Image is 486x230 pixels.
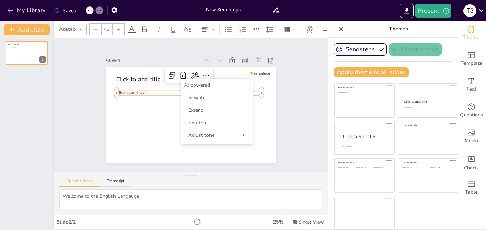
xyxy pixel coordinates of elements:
button: Create theme [389,43,442,56]
div: Slide 1 [110,48,204,65]
button: Apply theme to all slides [334,67,409,77]
textarea: Welcome to the English Langauge! [59,189,322,209]
div: Add charts and graphs [457,149,486,175]
span: Charts [464,164,479,172]
span: Text [466,85,476,93]
span: Click to add text [9,47,16,48]
input: Insert title [206,5,272,15]
span: Media [465,137,478,145]
button: T S [463,4,476,18]
div: Click to add text [338,92,389,94]
div: Click to add body [343,145,388,147]
div: Add a table [457,175,486,201]
div: Slide 1 / 1 [57,219,194,225]
span: Template [461,59,482,67]
button: Transcript [100,179,132,187]
span: Rewrite [188,94,205,101]
span: Click to add title [8,43,19,45]
span: Single View [299,219,324,225]
div: Click to add title [338,161,389,164]
div: Click to add title [402,161,453,164]
div: Click to add text [430,167,452,168]
div: Click to add text [404,107,451,109]
div: Add text boxes [457,72,486,98]
div: Saved [54,7,76,14]
div: Click to add title [343,133,389,139]
span: Questions [460,111,483,119]
p: Themes [347,20,450,38]
div: Click to add title [404,100,452,104]
button: Present [415,4,451,18]
button: Speaker Notes [59,179,100,187]
button: My Library [5,5,49,16]
div: 25 % [269,219,287,225]
div: T S [463,4,476,17]
div: Click to add text [402,167,424,168]
div: Click to add text [356,167,372,168]
div: Get real-time input from your audience [457,98,486,124]
span: Table [465,188,478,196]
span: Shorten [188,119,206,126]
div: Akatab [58,24,77,34]
button: Add slide [4,24,50,35]
div: 1 [39,56,46,63]
div: Change the overall theme [457,20,486,46]
div: Text effects [304,24,315,35]
button: Export to PowerPoint [400,4,414,18]
div: Add images, graphics, shapes or video [457,124,486,149]
div: Click to add title [402,124,453,127]
div: Click to add text [338,167,354,168]
span: Click to add title [119,68,164,81]
span: Click to add text [118,82,147,91]
span: Theme [463,34,480,42]
div: Add ready made slides [457,46,486,72]
div: AI powered [184,82,250,88]
div: Click to add title [338,86,389,89]
div: Column Count [282,24,298,35]
div: https://app.sendsteps.com/image/7b2877fe-6d/0ed7f19d-42e2-4ed3-b170-27cf9f5e1a61.pngClick to add ... [6,41,48,65]
span: Extend [188,107,204,114]
button: Sendsteps [334,43,387,56]
div: Click to add text [373,167,389,168]
span: Adjust tone [188,132,214,139]
div: Border settings [321,24,329,35]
